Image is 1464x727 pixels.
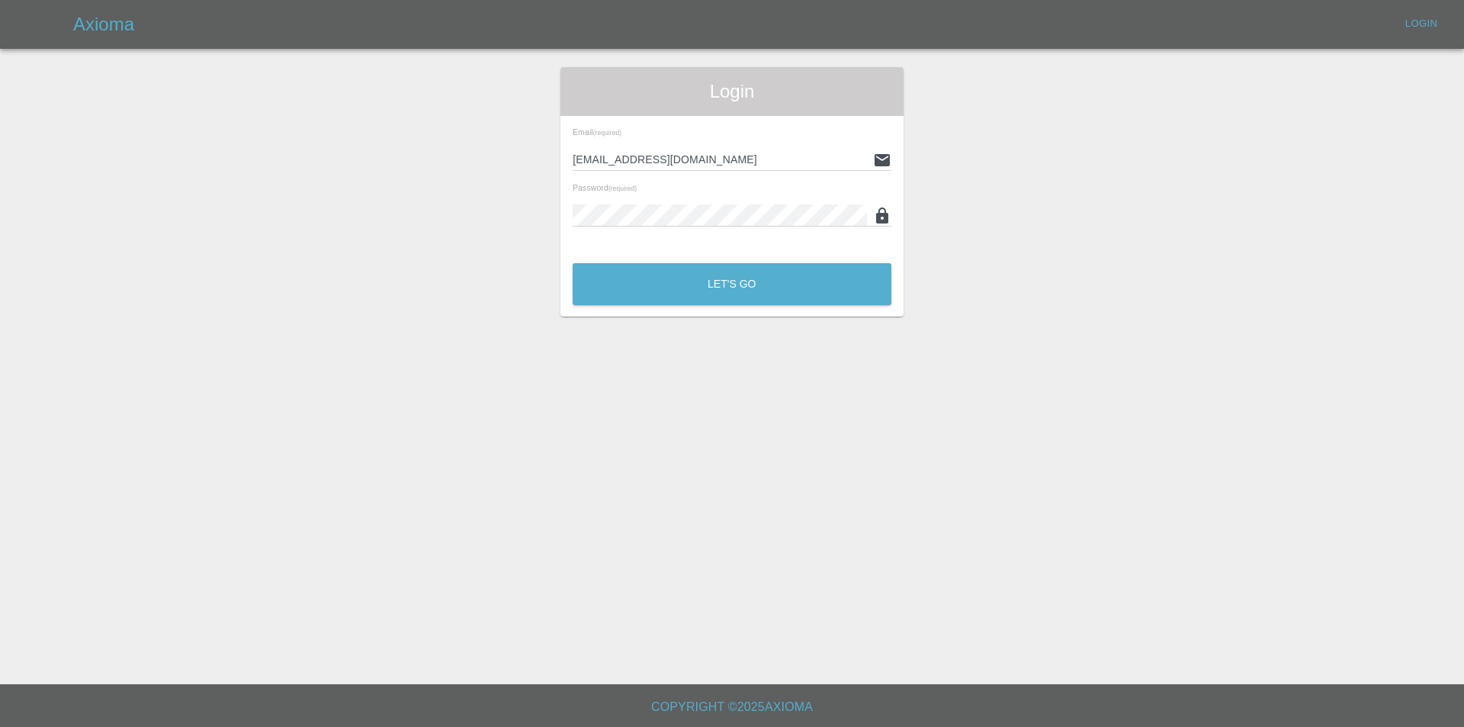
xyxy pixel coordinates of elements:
[573,127,621,137] span: Email
[73,12,134,37] h5: Axioma
[573,79,891,104] span: Login
[608,185,637,192] small: (required)
[573,263,891,305] button: Let's Go
[593,130,621,137] small: (required)
[12,696,1452,718] h6: Copyright © 2025 Axioma
[1397,12,1446,36] a: Login
[573,183,637,192] span: Password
